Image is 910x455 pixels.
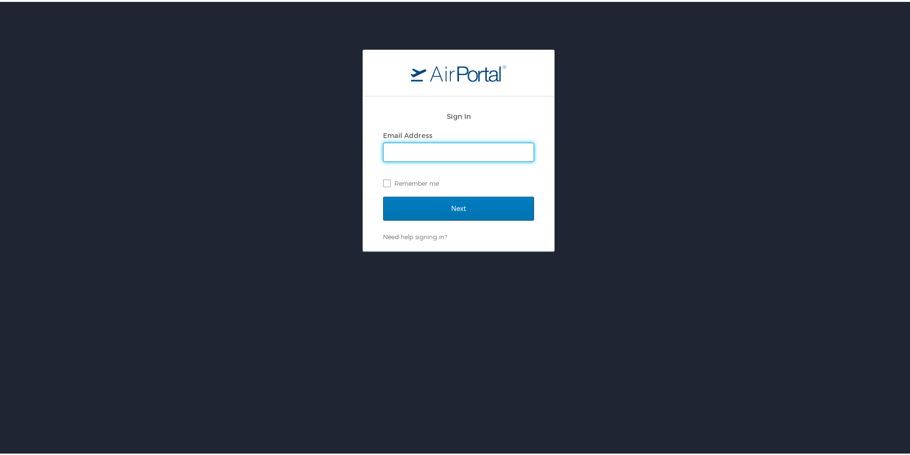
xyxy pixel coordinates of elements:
a: Need help signing in? [383,231,447,239]
label: Remember me [383,174,534,189]
h2: Sign In [383,109,534,120]
img: logo [411,63,506,80]
label: Email Address [383,129,432,138]
input: Next [383,195,534,219]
